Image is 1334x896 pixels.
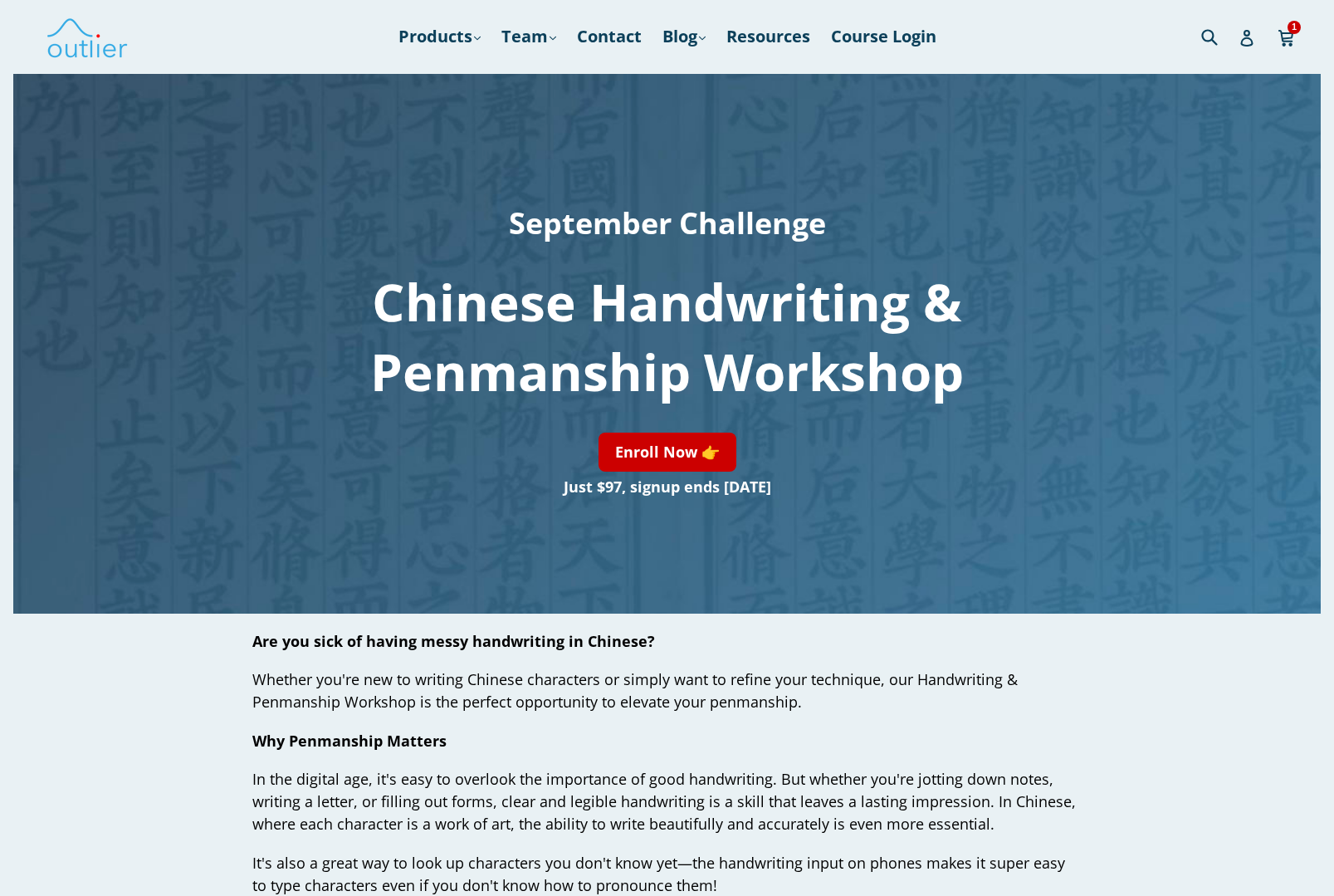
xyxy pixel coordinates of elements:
span: It's also a great way to look up characters you don't know yet—the handwriting input on phones ma... [252,853,1065,895]
a: Contact [569,22,650,51]
a: Team [493,22,564,51]
a: Enroll Now 👉 [599,433,736,472]
h1: Chinese Handwriting & Penmanship Workshop [209,267,1125,407]
h2: September Challenge [209,194,1125,254]
span: Why Penmanship Matters [252,731,447,751]
span: Are you sick of having messy handwriting in Chinese? [252,631,655,651]
a: Blog [654,22,714,51]
a: Resources [718,22,818,51]
a: Products [390,22,489,51]
a: 1 [1278,17,1297,56]
span: 1 [1288,21,1301,33]
a: Course Login [823,22,945,51]
input: Search [1197,19,1243,53]
span: Whether you're new to writing Chinese characters or simply want to refine your technique, our Han... [252,669,1018,712]
span: In the digital age, it's easy to overlook the importance of good handwriting. But whether you're ... [252,769,1076,834]
h3: Just $97, signup ends [DATE] [209,472,1125,502]
img: Outlier Linguistics [46,12,129,61]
